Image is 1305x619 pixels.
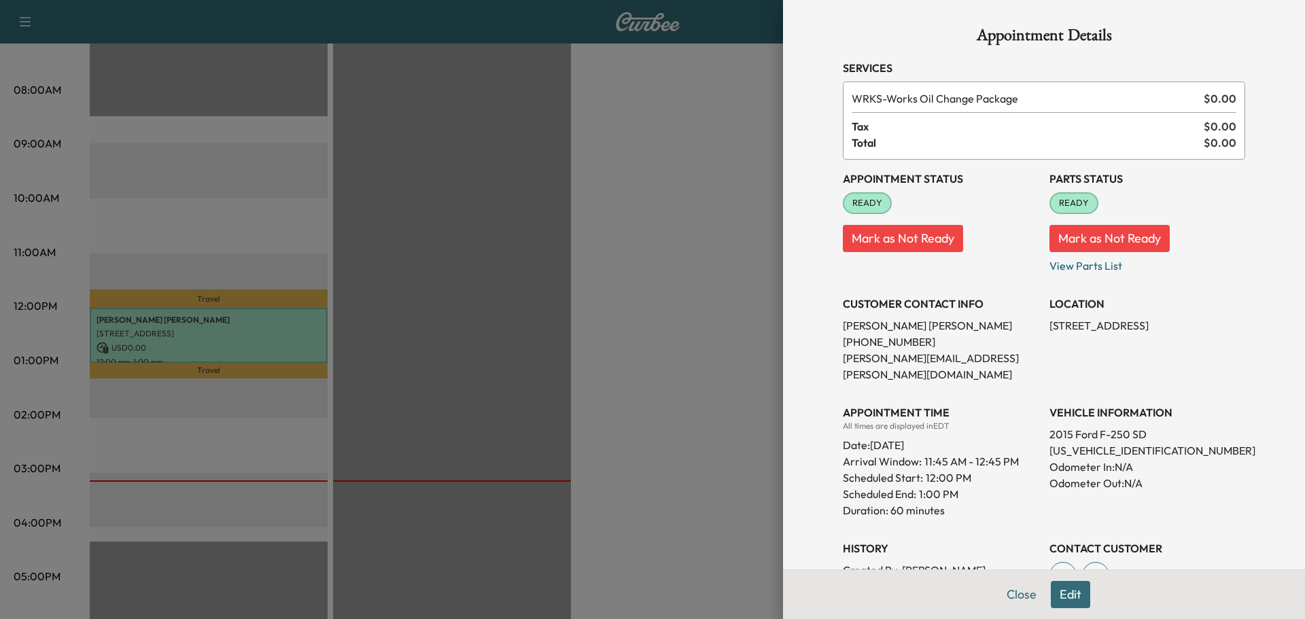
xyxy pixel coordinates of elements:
p: [STREET_ADDRESS] [1049,317,1245,334]
span: READY [844,196,890,210]
button: Mark as Not Ready [843,225,963,252]
h3: LOCATION [1049,296,1245,312]
h3: Appointment Status [843,171,1039,187]
div: All times are displayed in EDT [843,421,1039,431]
button: Edit [1051,581,1090,608]
h3: Parts Status [1049,171,1245,187]
p: Arrival Window: [843,453,1039,470]
div: Date: [DATE] [843,431,1039,453]
p: 12:00 PM [926,470,971,486]
h3: VEHICLE INFORMATION [1049,404,1245,421]
p: View Parts List [1049,252,1245,274]
h1: Appointment Details [843,27,1245,49]
h3: Services [843,60,1245,76]
p: [PERSON_NAME][EMAIL_ADDRESS][PERSON_NAME][DOMAIN_NAME] [843,350,1039,383]
h3: CONTACT CUSTOMER [1049,540,1245,556]
span: READY [1051,196,1097,210]
p: Scheduled Start: [843,470,923,486]
p: 2015 Ford F-250 SD [1049,426,1245,442]
p: Odometer In: N/A [1049,459,1245,475]
span: Total [852,135,1204,151]
p: [PERSON_NAME] [PERSON_NAME] [843,317,1039,334]
button: Mark as Not Ready [1049,225,1170,252]
p: [PHONE_NUMBER] [843,334,1039,350]
p: Odometer Out: N/A [1049,475,1245,491]
span: Tax [852,118,1204,135]
p: Scheduled End: [843,486,916,502]
p: Duration: 60 minutes [843,502,1039,518]
h3: CUSTOMER CONTACT INFO [843,296,1039,312]
p: 1:00 PM [919,486,958,502]
button: Close [998,581,1045,608]
h3: History [843,540,1039,556]
span: 11:45 AM - 12:45 PM [924,453,1019,470]
span: Works Oil Change Package [852,90,1198,107]
p: [US_VEHICLE_IDENTIFICATION_NUMBER] [1049,442,1245,459]
span: $ 0.00 [1204,90,1236,107]
h3: APPOINTMENT TIME [843,404,1039,421]
span: $ 0.00 [1204,135,1236,151]
p: Created By : [PERSON_NAME] [843,562,1039,578]
span: $ 0.00 [1204,118,1236,135]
